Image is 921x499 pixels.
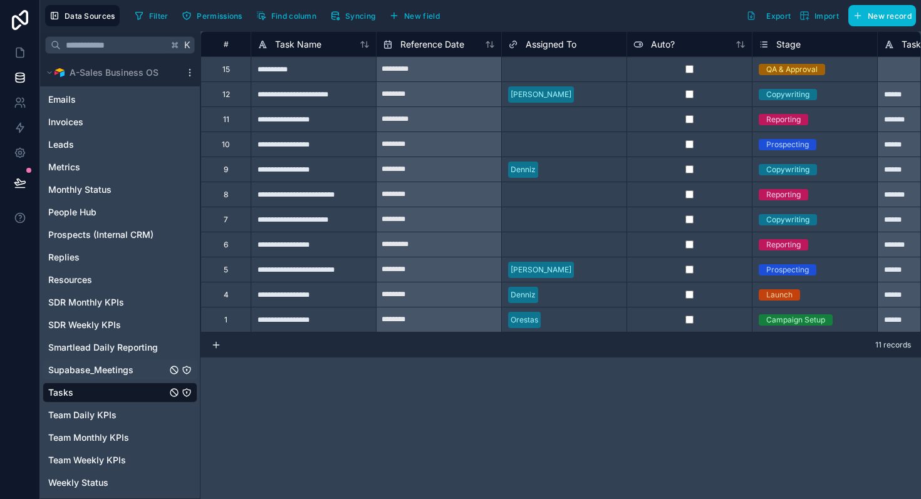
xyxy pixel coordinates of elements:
[766,264,809,275] div: Prospecting
[224,265,228,275] div: 5
[43,64,180,81] button: Airtable LogoA-Sales Business OS
[43,405,197,425] div: Team Daily KPIs
[43,225,197,245] div: Prospects (Internal CRM)
[43,247,197,267] div: Replies
[511,89,571,100] div: [PERSON_NAME]
[183,41,192,49] span: K
[868,11,912,21] span: New record
[224,190,228,200] div: 8
[48,274,92,286] span: Resources
[223,115,229,125] div: 11
[404,11,440,21] span: New field
[222,90,230,100] div: 12
[48,431,129,444] span: Team Monthly KPIs
[766,139,809,150] div: Prospecting
[224,215,228,225] div: 7
[43,112,197,132] div: Invoices
[766,289,793,301] div: Launch
[766,114,801,125] div: Reporting
[766,11,791,21] span: Export
[48,161,80,173] span: Metrics
[43,157,197,177] div: Metrics
[197,11,242,21] span: Permissions
[43,270,197,290] div: Resources
[48,454,126,466] span: Team Weekly KPIs
[43,428,197,448] div: Team Monthly KPIs
[766,239,801,250] div: Reporting
[224,290,229,300] div: 4
[843,5,916,26] a: New record
[48,476,108,489] span: Weekly Status
[43,90,197,110] div: Emails
[742,5,795,26] button: Export
[326,6,380,25] button: Syncing
[149,11,169,21] span: Filter
[48,409,117,421] span: Team Daily KPIs
[224,315,227,325] div: 1
[43,180,197,200] div: Monthly Status
[795,5,843,26] button: Import
[766,314,825,326] div: Campaign Setup
[385,6,444,25] button: New field
[48,229,153,241] span: Prospects (Internal CRM)
[43,292,197,312] div: SDR Monthly KPIs
[40,59,200,498] div: scrollable content
[48,341,158,354] span: Smartlead Daily Reporting
[211,39,241,49] div: #
[45,5,120,26] button: Data Sources
[651,38,675,51] span: Auto?
[224,165,228,175] div: 9
[766,189,801,200] div: Reporting
[177,6,251,25] a: Permissions
[43,202,197,222] div: People Hub
[222,140,230,150] div: 10
[55,68,65,78] img: Airtable Logo
[48,251,80,264] span: Replies
[43,473,197,493] div: Weekly Status
[275,38,321,51] span: Task Name
[48,296,124,309] span: SDR Monthly KPIs
[222,64,230,75] div: 15
[224,240,228,250] div: 6
[252,6,321,25] button: Find column
[875,340,911,350] span: 11 records
[766,214,809,225] div: Copywriting
[766,164,809,175] div: Copywriting
[776,38,801,51] span: Stage
[48,206,96,219] span: People Hub
[511,164,536,175] div: Denniz
[43,337,197,358] div: Smartlead Daily Reporting
[43,315,197,335] div: SDR Weekly KPIs
[848,5,916,26] button: New record
[271,11,316,21] span: Find column
[766,64,818,75] div: QA & Approval
[400,38,464,51] span: Reference Date
[130,6,173,25] button: Filter
[43,383,197,403] div: Tasks
[43,135,197,155] div: Leads
[326,6,385,25] a: Syncing
[48,319,121,331] span: SDR Weekly KPIs
[511,289,536,301] div: Denniz
[48,93,76,106] span: Emails
[70,66,159,79] span: A-Sales Business OS
[177,6,246,25] button: Permissions
[511,314,538,326] div: Orestas
[766,89,809,100] div: Copywriting
[43,360,197,380] div: Supabase_Meetings
[526,38,576,51] span: Assigned To
[43,450,197,470] div: Team Weekly KPIs
[511,264,571,275] div: [PERSON_NAME]
[48,183,112,196] span: Monthly Status
[48,138,74,151] span: Leads
[345,11,375,21] span: Syncing
[65,11,115,21] span: Data Sources
[48,364,133,376] span: Supabase_Meetings
[48,116,83,128] span: Invoices
[814,11,839,21] span: Import
[48,386,73,399] span: Tasks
